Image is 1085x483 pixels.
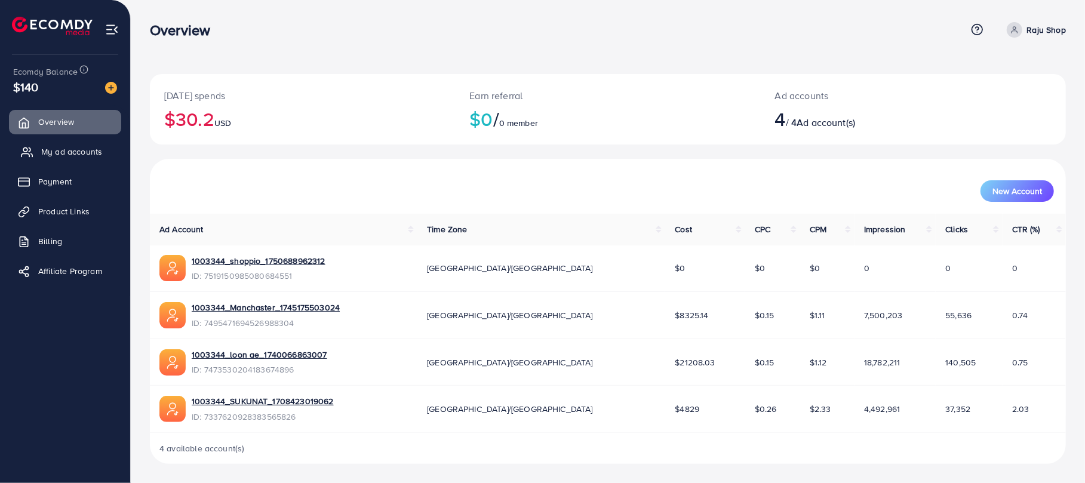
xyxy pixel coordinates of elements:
[105,82,117,94] img: image
[192,302,340,313] a: 1003344_Manchaster_1745175503024
[1012,403,1029,415] span: 2.03
[755,262,765,274] span: $0
[675,223,692,235] span: Cost
[13,78,39,96] span: $140
[38,235,62,247] span: Billing
[192,364,327,376] span: ID: 7473530204183674896
[945,403,970,415] span: 37,352
[427,223,467,235] span: Time Zone
[1012,309,1028,321] span: 0.74
[945,309,972,321] span: 55,636
[493,105,499,133] span: /
[675,262,685,274] span: $0
[810,356,827,368] span: $1.12
[150,21,220,39] h3: Overview
[9,229,121,253] a: Billing
[810,403,831,415] span: $2.33
[38,176,72,187] span: Payment
[864,403,900,415] span: 4,492,961
[755,309,774,321] span: $0.15
[38,116,74,128] span: Overview
[427,262,593,274] span: [GEOGRAPHIC_DATA]/[GEOGRAPHIC_DATA]
[159,255,186,281] img: ic-ads-acc.e4c84228.svg
[469,88,746,103] p: Earn referral
[864,262,869,274] span: 0
[775,88,976,103] p: Ad accounts
[775,105,786,133] span: 4
[159,396,186,422] img: ic-ads-acc.e4c84228.svg
[1012,262,1018,274] span: 0
[9,170,121,193] a: Payment
[864,309,902,321] span: 7,500,203
[427,356,593,368] span: [GEOGRAPHIC_DATA]/[GEOGRAPHIC_DATA]
[981,180,1054,202] button: New Account
[1012,356,1028,368] span: 0.75
[164,107,441,130] h2: $30.2
[1027,23,1066,37] p: Raju Shop
[38,265,102,277] span: Affiliate Program
[469,107,746,130] h2: $0
[427,403,593,415] span: [GEOGRAPHIC_DATA]/[GEOGRAPHIC_DATA]
[499,117,538,129] span: 0 member
[192,317,340,329] span: ID: 7495471694526988304
[159,302,186,328] img: ic-ads-acc.e4c84228.svg
[1002,22,1066,38] a: Raju Shop
[192,395,334,407] a: 1003344_SUKUNAT_1708423019062
[675,403,699,415] span: $4829
[38,205,90,217] span: Product Links
[810,223,826,235] span: CPM
[9,110,121,134] a: Overview
[105,23,119,36] img: menu
[159,223,204,235] span: Ad Account
[797,116,855,129] span: Ad account(s)
[864,223,906,235] span: Impression
[192,255,325,267] a: 1003344_shoppio_1750688962312
[945,262,951,274] span: 0
[9,259,121,283] a: Affiliate Program
[192,349,327,361] a: 1003344_loon ae_1740066863007
[810,309,825,321] span: $1.11
[775,107,976,130] h2: / 4
[992,187,1042,195] span: New Account
[159,442,245,454] span: 4 available account(s)
[159,349,186,376] img: ic-ads-acc.e4c84228.svg
[675,356,715,368] span: $21208.03
[755,223,770,235] span: CPC
[192,411,334,423] span: ID: 7337620928383565826
[9,140,121,164] a: My ad accounts
[427,309,593,321] span: [GEOGRAPHIC_DATA]/[GEOGRAPHIC_DATA]
[1012,223,1040,235] span: CTR (%)
[864,356,900,368] span: 18,782,211
[945,356,976,368] span: 140,505
[945,223,968,235] span: Clicks
[12,17,93,35] img: logo
[755,403,777,415] span: $0.26
[755,356,774,368] span: $0.15
[192,270,325,282] span: ID: 7519150985080684551
[41,146,102,158] span: My ad accounts
[214,117,231,129] span: USD
[164,88,441,103] p: [DATE] spends
[675,309,708,321] span: $8325.14
[13,66,78,78] span: Ecomdy Balance
[810,262,820,274] span: $0
[9,199,121,223] a: Product Links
